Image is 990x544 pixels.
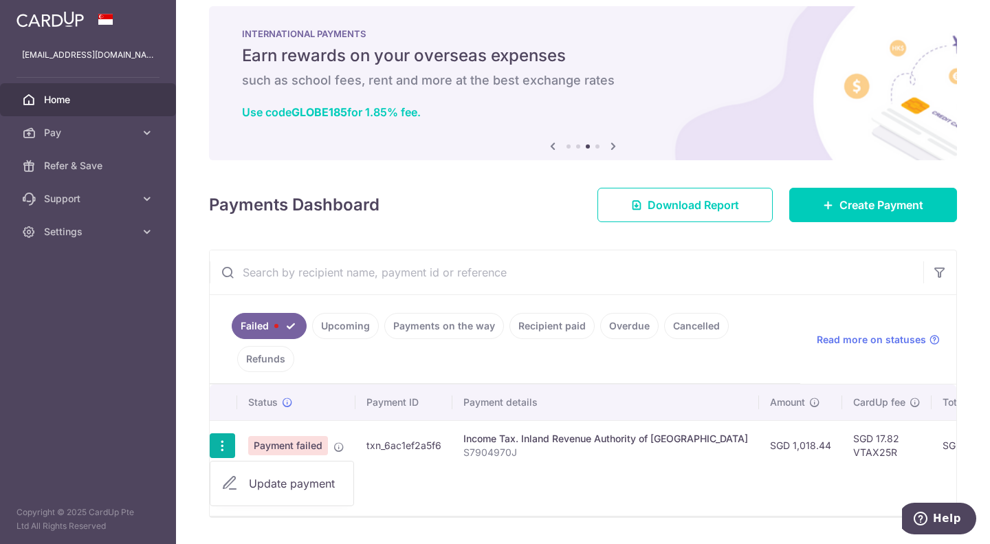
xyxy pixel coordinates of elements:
img: CardUp [16,11,84,28]
h6: such as school fees, rent and more at the best exchange rates [242,72,924,89]
p: [EMAIL_ADDRESS][DOMAIN_NAME] [22,48,154,62]
th: Payment ID [355,384,452,420]
iframe: Opens a widget where you can find more information [902,503,976,537]
th: Payment details [452,384,759,420]
img: International Payment Banner [209,6,957,160]
a: Upcoming [312,313,379,339]
span: Total amt. [943,395,988,409]
span: Home [44,93,135,107]
p: S7904970J [463,446,748,459]
td: SGD 1,018.44 [759,420,842,470]
td: txn_6ac1ef2a5f6 [355,420,452,470]
span: CardUp fee [853,395,905,409]
a: Use codeGLOBE185for 1.85% fee. [242,105,421,119]
a: Create Payment [789,188,957,222]
a: Cancelled [664,313,729,339]
h4: Payments Dashboard [209,193,379,217]
span: Support [44,192,135,206]
a: Read more on statuses [817,333,940,347]
span: Pay [44,126,135,140]
a: Refunds [237,346,294,372]
span: Settings [44,225,135,239]
a: Payments on the way [384,313,504,339]
span: Create Payment [839,197,923,213]
h5: Earn rewards on your overseas expenses [242,45,924,67]
p: INTERNATIONAL PAYMENTS [242,28,924,39]
span: Download Report [648,197,739,213]
span: Status [248,395,278,409]
a: Recipient paid [509,313,595,339]
b: GLOBE185 [291,105,347,119]
a: Overdue [600,313,659,339]
td: SGD 17.82 VTAX25R [842,420,932,470]
span: Refer & Save [44,159,135,173]
input: Search by recipient name, payment id or reference [210,250,923,294]
span: Payment failed [248,436,328,455]
div: Income Tax. Inland Revenue Authority of [GEOGRAPHIC_DATA] [463,432,748,446]
span: Amount [770,395,805,409]
span: Read more on statuses [817,333,926,347]
a: Failed [232,313,307,339]
a: Download Report [597,188,773,222]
